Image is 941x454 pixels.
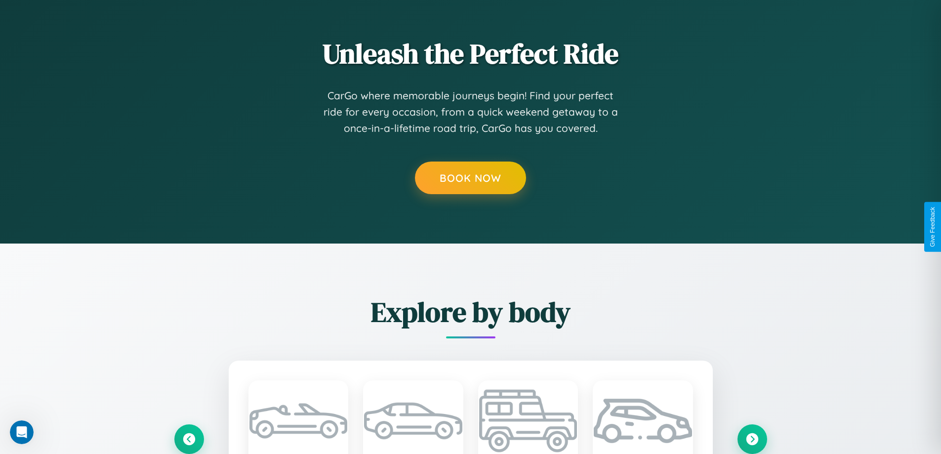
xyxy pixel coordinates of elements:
h2: Unleash the Perfect Ride [174,35,767,73]
iframe: Intercom live chat [10,420,34,444]
button: Book Now [415,162,526,194]
p: CarGo where memorable journeys begin! Find your perfect ride for every occasion, from a quick wee... [323,87,619,137]
h2: Explore by body [174,293,767,331]
div: Give Feedback [929,207,936,247]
